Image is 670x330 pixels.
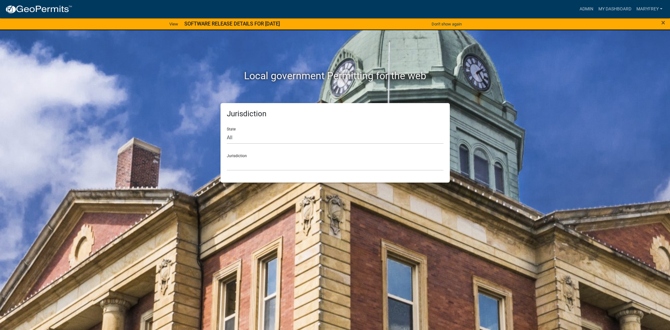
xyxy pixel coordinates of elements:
[184,21,280,27] strong: SOFTWARE RELEASE DETAILS FOR [DATE]
[596,3,634,15] a: My Dashboard
[167,19,181,29] a: View
[429,19,464,29] button: Don't show again
[161,70,509,82] h2: Local government Permitting for the web
[661,18,665,27] span: ×
[577,3,596,15] a: Admin
[227,109,444,118] h5: Jurisdiction
[661,19,665,26] button: Close
[634,3,665,15] a: MaryFrey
